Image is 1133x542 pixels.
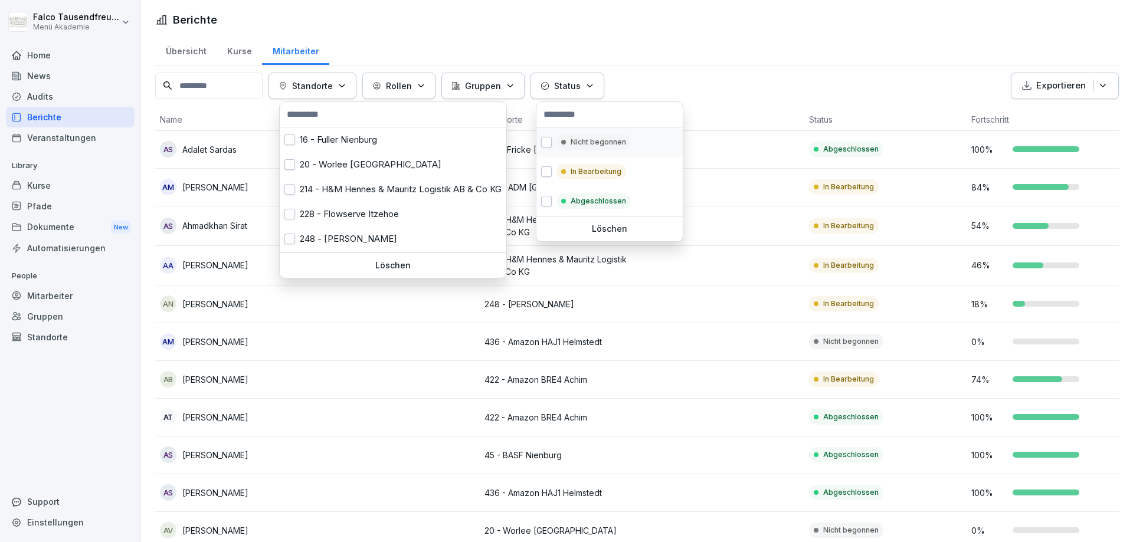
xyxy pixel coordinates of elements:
p: Exportieren [1036,79,1086,93]
p: Rollen [386,80,412,92]
p: Löschen [541,224,678,234]
p: Abgeschlossen [571,196,626,206]
p: Gruppen [465,80,501,92]
p: In Bearbeitung [571,166,621,177]
p: Standorte [292,80,333,92]
p: Status [554,80,581,92]
p: Nicht begonnen [571,137,626,147]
